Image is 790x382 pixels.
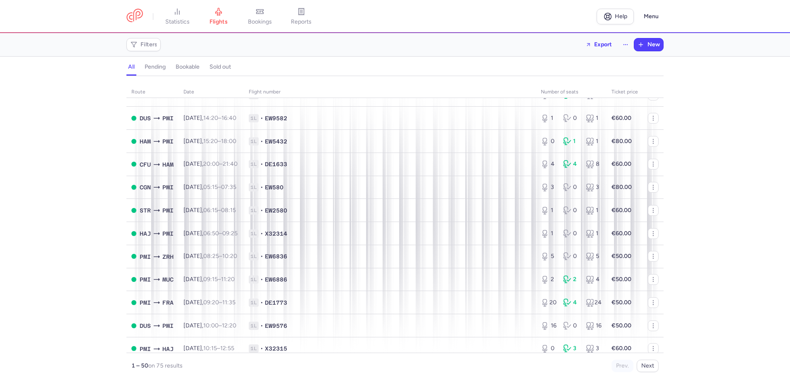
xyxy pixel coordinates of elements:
[140,298,151,307] span: PMI
[260,206,263,215] span: •
[183,230,238,237] span: [DATE],
[265,183,283,191] span: EW580
[249,298,259,307] span: 1L
[586,137,602,146] div: 1
[209,63,231,71] h4: sold out
[203,322,236,329] span: –
[222,322,236,329] time: 12:20
[198,7,239,26] a: flights
[541,137,557,146] div: 0
[265,344,287,353] span: X32315
[203,160,238,167] span: –
[203,253,219,260] time: 08:25
[541,252,557,260] div: 5
[203,184,218,191] time: 05:15
[128,63,135,71] h4: all
[222,299,236,306] time: 11:35
[265,229,287,238] span: X32314
[260,183,263,191] span: •
[183,253,237,260] span: [DATE],
[563,114,579,122] div: 0
[203,299,219,306] time: 09:20
[140,321,151,330] span: DUS
[222,253,237,260] time: 10:20
[541,206,557,215] div: 1
[586,183,602,191] div: 3
[541,160,557,168] div: 4
[612,115,631,122] strong: €60.00
[183,138,236,145] span: [DATE],
[239,7,281,26] a: bookings
[221,207,236,214] time: 08:15
[615,13,627,19] span: Help
[203,276,235,283] span: –
[260,344,263,353] span: •
[541,183,557,191] div: 3
[221,138,236,145] time: 18:00
[249,114,259,122] span: 1L
[162,275,174,284] span: MUC
[148,362,183,369] span: on 75 results
[221,184,236,191] time: 07:35
[265,252,287,260] span: EW6836
[265,275,287,284] span: EW6886
[563,229,579,238] div: 0
[140,114,151,123] span: DUS
[612,184,632,191] strong: €80.00
[563,344,579,353] div: 3
[291,18,312,26] span: reports
[183,345,234,352] span: [DATE],
[260,137,263,146] span: •
[265,206,287,215] span: EW2580
[248,18,272,26] span: bookings
[586,252,602,260] div: 5
[563,322,579,330] div: 0
[586,160,602,168] div: 8
[265,160,287,168] span: DE1633
[203,138,218,145] time: 15:20
[162,298,174,307] span: FRA
[597,9,634,24] a: Help
[639,9,664,24] button: Menu
[183,276,235,283] span: [DATE],
[203,207,236,214] span: –
[157,7,198,26] a: statistics
[541,275,557,284] div: 2
[541,322,557,330] div: 16
[634,38,663,51] button: New
[140,137,151,146] span: HAM
[265,137,287,146] span: EW5432
[127,38,160,51] button: Filters
[647,41,660,48] span: New
[612,230,631,237] strong: €60.00
[203,345,217,352] time: 10:15
[249,206,259,215] span: 1L
[563,206,579,215] div: 0
[586,114,602,122] div: 1
[563,298,579,307] div: 4
[162,137,174,146] span: PMI
[563,137,579,146] div: 1
[563,275,579,284] div: 2
[586,275,602,284] div: 4
[249,344,259,353] span: 1L
[140,344,151,353] span: PMI
[612,207,631,214] strong: €60.00
[265,298,287,307] span: DE1773
[536,86,607,98] th: number of seats
[265,114,287,122] span: EW9582
[541,344,557,353] div: 0
[221,276,235,283] time: 11:20
[260,322,263,330] span: •
[145,63,166,71] h4: pending
[563,252,579,260] div: 0
[249,183,259,191] span: 1L
[563,183,579,191] div: 0
[162,344,174,353] span: HAJ
[249,252,259,260] span: 1L
[541,114,557,122] div: 1
[260,160,263,168] span: •
[586,344,602,353] div: 3
[183,322,236,329] span: [DATE],
[260,298,263,307] span: •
